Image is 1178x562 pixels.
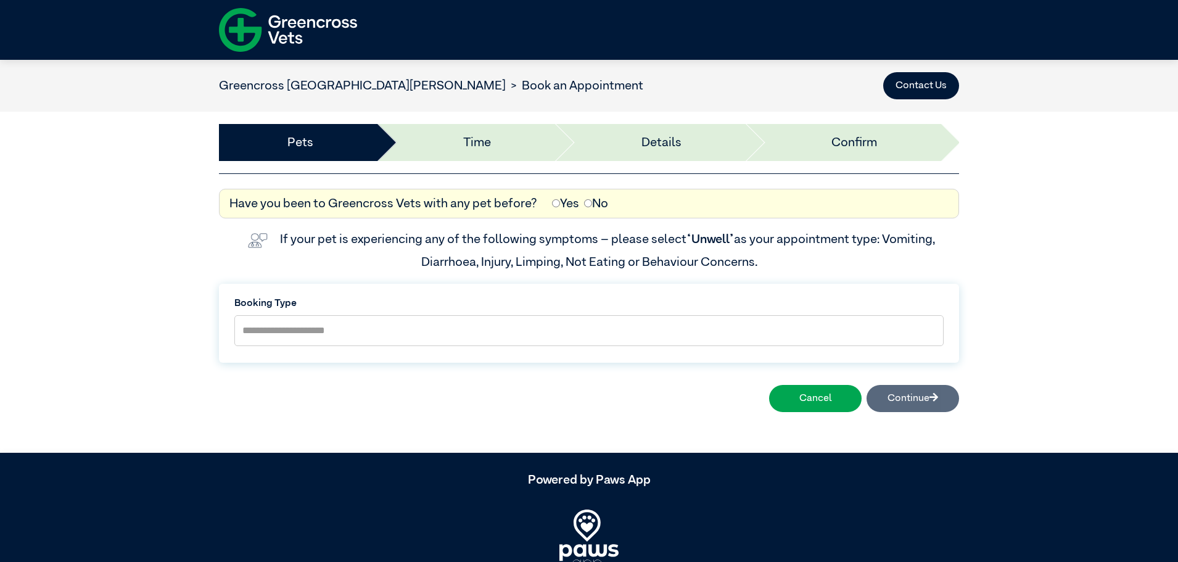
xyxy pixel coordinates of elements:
[584,194,608,213] label: No
[219,80,506,92] a: Greencross [GEOGRAPHIC_DATA][PERSON_NAME]
[280,233,937,268] label: If your pet is experiencing any of the following symptoms – please select as your appointment typ...
[229,194,537,213] label: Have you been to Greencross Vets with any pet before?
[552,199,560,207] input: Yes
[234,296,944,311] label: Booking Type
[584,199,592,207] input: No
[287,133,313,152] a: Pets
[506,76,643,95] li: Book an Appointment
[219,473,959,487] h5: Powered by Paws App
[552,194,579,213] label: Yes
[219,3,357,57] img: f-logo
[686,233,734,246] span: “Unwell”
[883,72,959,99] button: Contact Us
[769,385,862,412] button: Cancel
[243,228,273,253] img: vet
[219,76,643,95] nav: breadcrumb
